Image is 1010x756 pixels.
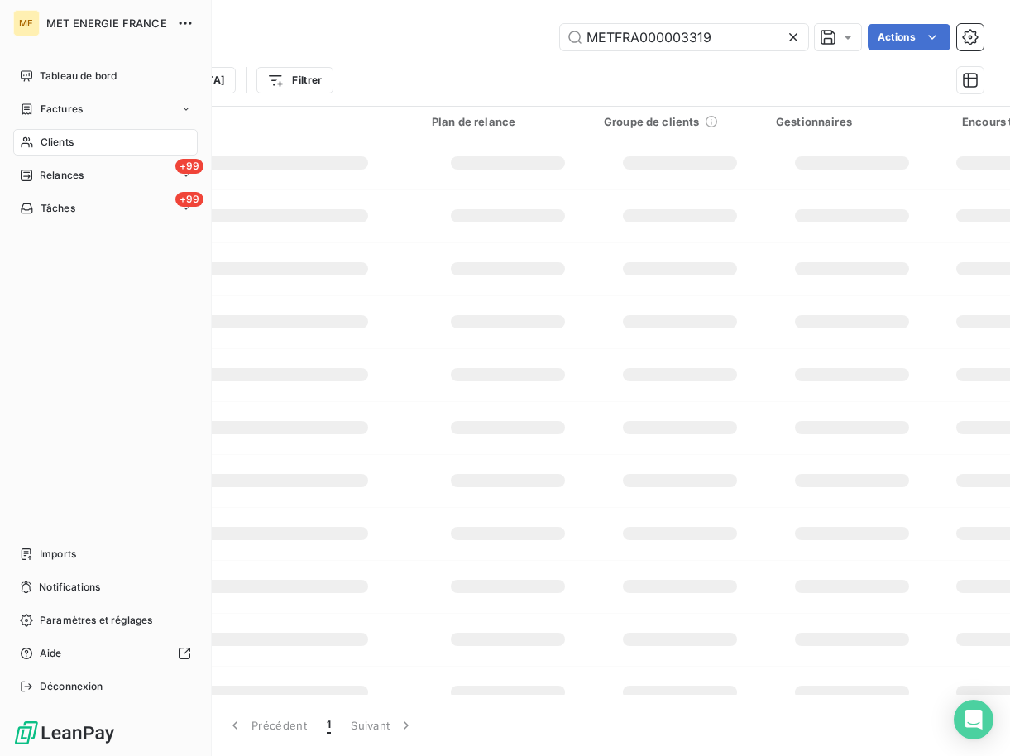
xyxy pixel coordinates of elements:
[40,679,103,694] span: Déconnexion
[13,720,116,746] img: Logo LeanPay
[776,115,928,128] div: Gestionnaires
[560,24,808,50] input: Rechercher
[41,102,83,117] span: Factures
[868,24,950,50] button: Actions
[40,69,117,84] span: Tableau de bord
[175,192,203,207] span: +99
[13,10,40,36] div: ME
[217,708,317,743] button: Précédent
[604,115,700,128] span: Groupe de clients
[341,708,424,743] button: Suivant
[41,135,74,150] span: Clients
[256,67,333,93] button: Filtrer
[40,646,62,661] span: Aide
[317,708,341,743] button: 1
[40,547,76,562] span: Imports
[327,717,331,734] span: 1
[46,17,167,30] span: MET ENERGIE FRANCE
[41,201,75,216] span: Tâches
[13,640,198,667] a: Aide
[40,168,84,183] span: Relances
[432,115,584,128] div: Plan de relance
[40,613,152,628] span: Paramètres et réglages
[954,700,993,739] div: Open Intercom Messenger
[39,580,100,595] span: Notifications
[175,159,203,174] span: +99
